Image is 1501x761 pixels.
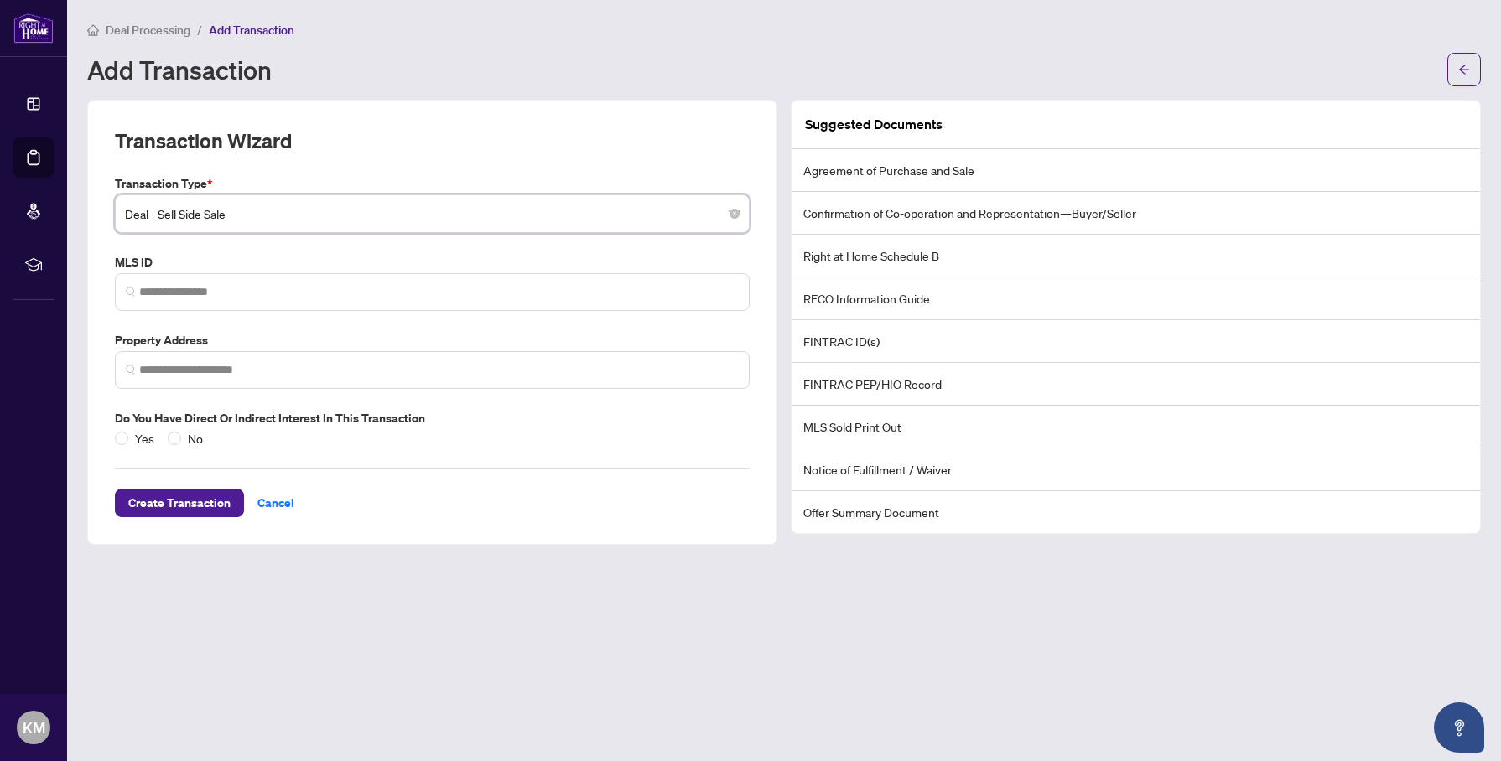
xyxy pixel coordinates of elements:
[792,491,1480,533] li: Offer Summary Document
[128,489,231,516] span: Create Transaction
[126,287,136,297] img: search_icon
[792,406,1480,448] li: MLS Sold Print Out
[115,489,244,517] button: Create Transaction
[106,23,190,38] span: Deal Processing
[128,429,161,448] span: Yes
[23,716,45,739] span: KM
[115,127,292,154] h2: Transaction Wizard
[792,192,1480,235] li: Confirmation of Co-operation and Representation—Buyer/Seller
[792,448,1480,491] li: Notice of Fulfillment / Waiver
[125,198,740,230] span: Deal - Sell Side Sale
[115,174,750,193] label: Transaction Type
[792,363,1480,406] li: FINTRAC PEP/HIO Record
[792,320,1480,363] li: FINTRAC ID(s)
[13,13,54,44] img: logo
[244,489,308,517] button: Cancel
[181,429,210,448] span: No
[197,20,202,39] li: /
[257,489,294,516] span: Cancel
[209,23,294,38] span: Add Transaction
[115,331,750,349] label: Property Address
[792,149,1480,192] li: Agreement of Purchase and Sale
[730,209,740,219] span: close-circle
[126,365,136,375] img: search_icon
[805,114,943,135] article: Suggested Documents
[115,409,750,427] label: Do you have direct or indirect interest in this transaction
[1434,702,1484,753] button: Open asap
[115,253,750,272] label: MLS ID
[87,24,99,36] span: home
[792,235,1480,277] li: Right at Home Schedule B
[87,56,272,83] h1: Add Transaction
[792,277,1480,320] li: RECO Information Guide
[1458,64,1470,75] span: arrow-left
